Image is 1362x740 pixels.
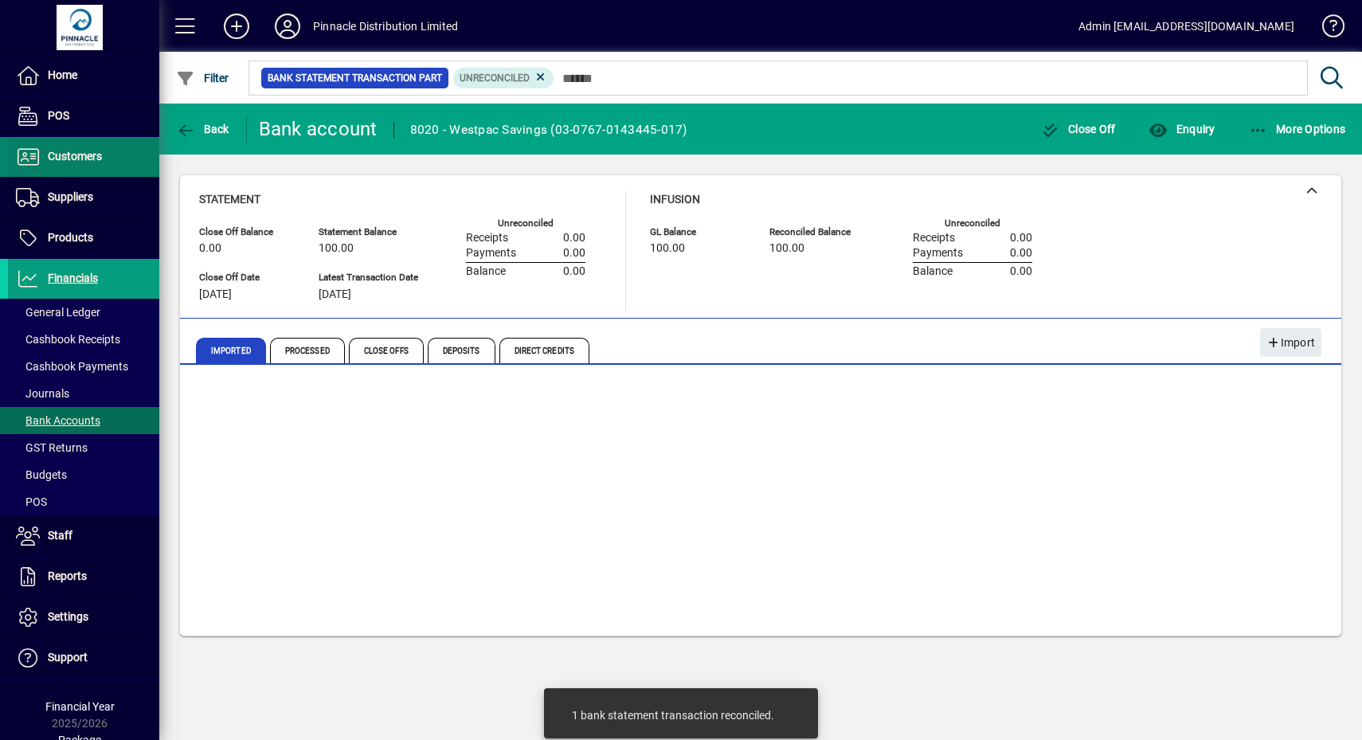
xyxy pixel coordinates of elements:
[563,247,585,260] span: 0.00
[159,115,247,143] app-page-header-button: Back
[16,495,47,508] span: POS
[769,227,865,237] span: Reconciled Balance
[8,178,159,217] a: Suppliers
[8,488,159,515] a: POS
[48,231,93,244] span: Products
[48,651,88,664] span: Support
[8,137,159,177] a: Customers
[8,96,159,136] a: POS
[172,64,233,92] button: Filter
[769,242,804,255] span: 100.00
[8,434,159,461] a: GST Returns
[410,117,687,143] div: 8020 - Westpac Savings (03-0767-0143445-017)
[45,700,115,713] span: Financial Year
[8,353,159,380] a: Cashbook Payments
[48,150,102,162] span: Customers
[8,407,159,434] a: Bank Accounts
[319,272,418,283] span: Latest Transaction Date
[563,265,585,278] span: 0.00
[466,247,516,260] span: Payments
[16,306,100,319] span: General Ledger
[16,414,100,427] span: Bank Accounts
[460,72,530,84] span: Unreconciled
[8,380,159,407] a: Journals
[1010,247,1032,260] span: 0.00
[1249,123,1346,135] span: More Options
[349,338,424,363] span: Close Offs
[172,115,233,143] button: Back
[1149,123,1215,135] span: Enquiry
[48,272,98,284] span: Financials
[262,12,313,41] button: Profile
[16,387,69,400] span: Journals
[1145,115,1219,143] button: Enquiry
[8,56,159,96] a: Home
[211,12,262,41] button: Add
[8,299,159,326] a: General Ledger
[270,338,345,363] span: Processed
[268,70,442,86] span: Bank Statement Transaction Part
[1245,115,1350,143] button: More Options
[8,557,159,597] a: Reports
[8,461,159,488] a: Budgets
[8,597,159,637] a: Settings
[466,265,506,278] span: Balance
[428,338,495,363] span: Deposits
[319,227,418,237] span: Statement Balance
[48,109,69,122] span: POS
[913,265,953,278] span: Balance
[1037,115,1120,143] button: Close Off
[259,116,378,142] div: Bank account
[650,227,746,237] span: GL Balance
[913,247,963,260] span: Payments
[199,242,221,255] span: 0.00
[1041,123,1116,135] span: Close Off
[453,68,554,88] mat-chip: Reconciliation Status: Unreconciled
[48,610,88,623] span: Settings
[650,242,685,255] span: 100.00
[319,288,351,301] span: [DATE]
[8,638,159,678] a: Support
[196,338,266,363] span: Imported
[8,326,159,353] a: Cashbook Receipts
[48,529,72,542] span: Staff
[199,272,295,283] span: Close Off Date
[1266,330,1315,356] span: Import
[1310,3,1342,55] a: Knowledge Base
[313,14,458,39] div: Pinnacle Distribution Limited
[572,707,774,723] div: 1 bank statement transaction reconciled.
[563,232,585,245] span: 0.00
[945,218,1000,229] label: Unreconciled
[199,288,232,301] span: [DATE]
[319,242,354,255] span: 100.00
[176,123,229,135] span: Back
[1010,232,1032,245] span: 0.00
[8,218,159,258] a: Products
[8,516,159,556] a: Staff
[499,338,589,363] span: Direct Credits
[16,441,88,454] span: GST Returns
[1010,265,1032,278] span: 0.00
[199,227,295,237] span: Close Off Balance
[176,72,229,84] span: Filter
[48,190,93,203] span: Suppliers
[48,69,77,81] span: Home
[16,468,67,481] span: Budgets
[913,232,955,245] span: Receipts
[48,570,87,582] span: Reports
[498,218,554,229] label: Unreconciled
[16,360,128,373] span: Cashbook Payments
[466,232,508,245] span: Receipts
[16,333,120,346] span: Cashbook Receipts
[1260,328,1321,357] button: Import
[1078,14,1294,39] div: Admin [EMAIL_ADDRESS][DOMAIN_NAME]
